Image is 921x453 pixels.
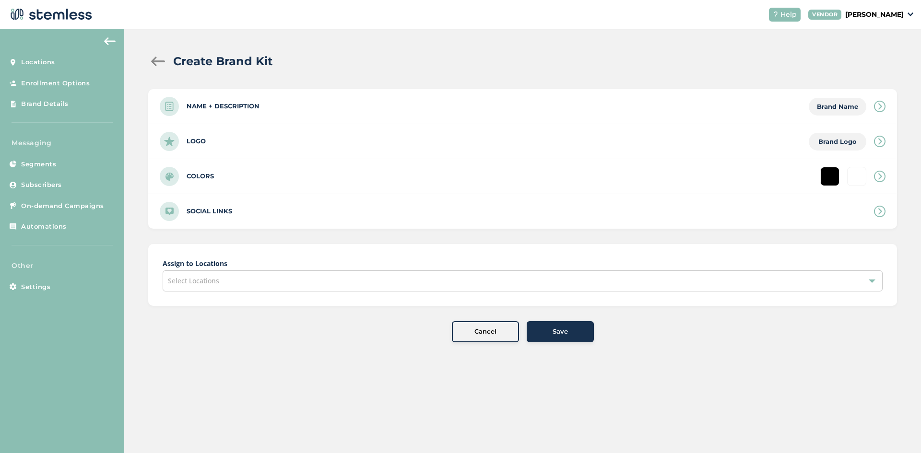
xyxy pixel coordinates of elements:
button: Cancel [452,321,519,342]
label: Colors [187,172,214,181]
label: Social links [187,207,232,216]
img: icon-social-afd90a4a.svg [160,202,179,221]
img: icon-arrow-back-accent-c549486e.svg [104,37,116,45]
div: VENDOR [808,10,841,20]
img: icon-name-412353de.svg [160,97,179,116]
span: Brand Name [817,103,858,110]
img: icon-logo-ec9ef70e.svg [160,132,179,151]
span: Subscribers [21,180,62,190]
label: Logo [187,137,206,146]
span: Select Locations [168,276,219,285]
span: Brand Details [21,99,69,109]
span: Cancel [474,327,496,337]
span: On-demand Campaigns [21,201,104,211]
img: icon_down-arrow-small-66adaf34.svg [908,12,913,16]
img: icon-colors-9530c330.svg [160,167,179,186]
label: Assign to Locations [163,258,883,268]
img: logo-dark-0685b13c.svg [8,5,92,24]
span: Save [553,327,568,337]
span: Locations [21,58,55,67]
label: Name + Description [187,102,260,111]
button: Save [527,321,594,342]
span: Automations [21,222,67,232]
span: Settings [21,282,50,292]
img: icon-help-white-03924b79.svg [773,12,779,17]
p: [PERSON_NAME] [845,10,904,20]
iframe: Chat Widget [873,407,921,453]
span: Segments [21,160,56,169]
span: Enrollment Options [21,79,90,88]
h2: Create Brand Kit [173,53,272,70]
span: Help [780,10,797,20]
span: Brand Logo [818,138,857,145]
